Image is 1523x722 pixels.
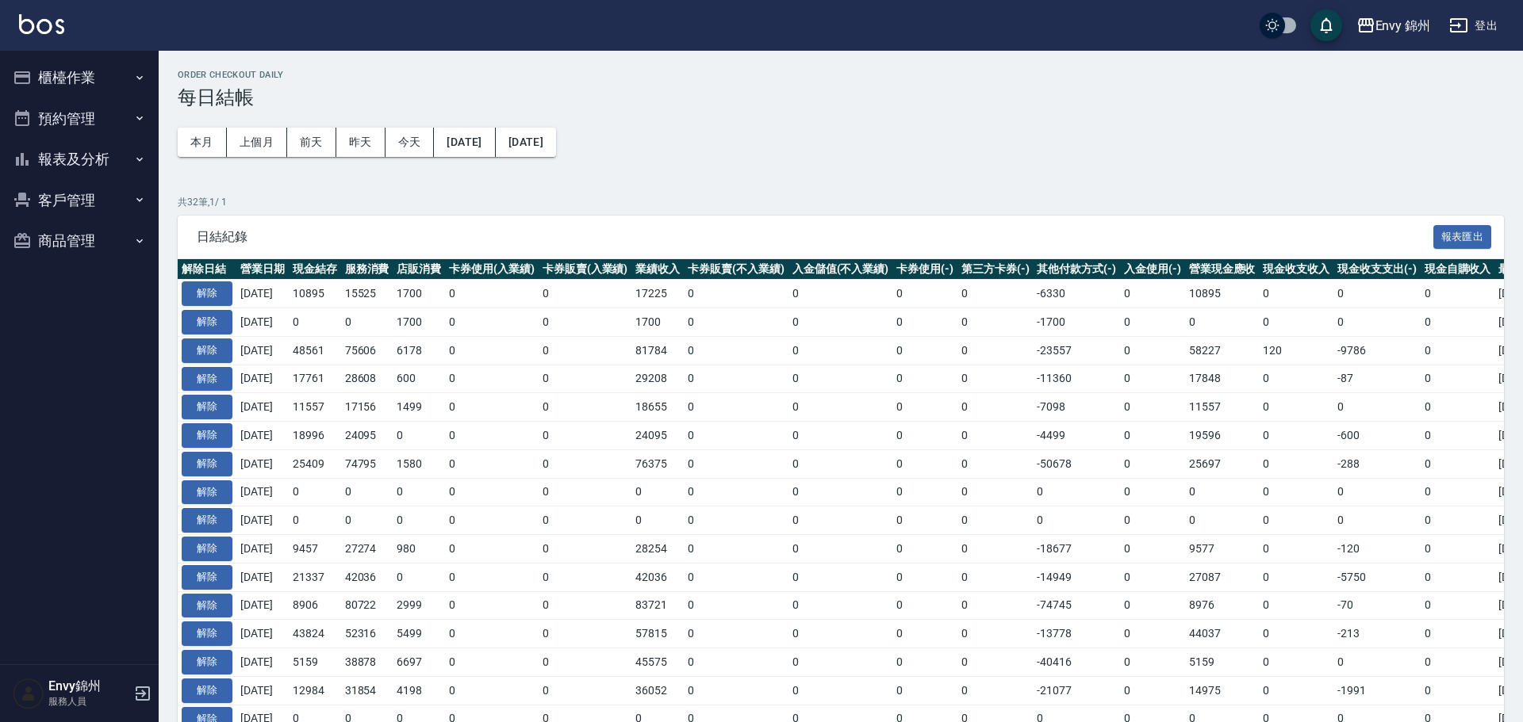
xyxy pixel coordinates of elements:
td: 25697 [1185,449,1260,478]
button: 解除 [182,480,232,505]
td: 0 [1120,449,1185,478]
td: -23557 [1033,336,1120,365]
td: 0 [892,478,957,506]
td: 0 [1421,535,1495,563]
td: 0 [892,422,957,450]
td: 0 [539,535,632,563]
td: 11557 [1185,393,1260,422]
td: 0 [684,393,788,422]
button: 解除 [182,621,232,646]
td: 0 [957,422,1034,450]
td: 0 [445,422,539,450]
td: 0 [1185,478,1260,506]
td: 0 [1259,591,1333,620]
td: 17761 [289,365,341,393]
td: 0 [1421,591,1495,620]
td: 5159 [289,648,341,677]
td: 25409 [289,449,341,478]
th: 服務消費 [341,259,393,280]
td: 0 [1185,506,1260,535]
h2: Order checkout daily [178,70,1504,80]
td: 9457 [289,535,341,563]
td: 0 [393,478,445,506]
h3: 每日結帳 [178,86,1504,109]
td: 0 [788,422,893,450]
th: 第三方卡券(-) [957,259,1034,280]
button: Envy 錦州 [1350,10,1437,42]
td: 0 [445,620,539,648]
td: 19596 [1185,422,1260,450]
td: 0 [539,591,632,620]
td: 0 [957,620,1034,648]
td: -9786 [1333,336,1421,365]
td: -288 [1333,449,1421,478]
td: 0 [1120,535,1185,563]
td: 0 [892,365,957,393]
th: 解除日結 [178,259,236,280]
button: 前天 [287,128,336,157]
td: 57815 [631,620,684,648]
td: 0 [445,280,539,308]
td: 0 [684,506,788,535]
td: 0 [393,422,445,450]
td: -11360 [1033,365,1120,393]
td: -213 [1333,620,1421,648]
td: 0 [1259,506,1333,535]
th: 卡券使用(入業績) [445,259,539,280]
td: 0 [892,591,957,620]
td: 0 [788,620,893,648]
td: 28608 [341,365,393,393]
td: 0 [684,280,788,308]
td: 38878 [341,648,393,677]
button: save [1310,10,1342,41]
button: 今天 [386,128,435,157]
td: 0 [393,563,445,591]
td: 0 [1120,393,1185,422]
td: 0 [1120,422,1185,450]
button: 解除 [182,508,232,533]
td: 0 [684,591,788,620]
td: 21337 [289,563,341,591]
td: 0 [957,535,1034,563]
td: 0 [957,365,1034,393]
button: 解除 [182,650,232,674]
td: [DATE] [236,393,289,422]
td: 0 [957,308,1034,337]
td: 58227 [1185,336,1260,365]
td: 0 [892,535,957,563]
td: 9577 [1185,535,1260,563]
td: 8976 [1185,591,1260,620]
td: 0 [1120,506,1185,535]
td: [DATE] [236,336,289,365]
td: 0 [957,591,1034,620]
td: [DATE] [236,563,289,591]
th: 現金收支收入 [1259,259,1333,280]
td: 0 [1421,648,1495,677]
button: 報表匯出 [1433,225,1492,250]
button: 解除 [182,678,232,703]
td: 0 [788,506,893,535]
td: 45575 [631,648,684,677]
td: 0 [684,478,788,506]
td: 0 [1259,422,1333,450]
td: 10895 [289,280,341,308]
td: 0 [539,393,632,422]
td: 5499 [393,620,445,648]
td: 0 [341,478,393,506]
th: 其他付款方式(-) [1033,259,1120,280]
td: 0 [539,563,632,591]
button: [DATE] [496,128,556,157]
td: 0 [1259,365,1333,393]
td: 0 [1259,620,1333,648]
td: [DATE] [236,676,289,705]
th: 入金使用(-) [1120,259,1185,280]
td: 0 [1120,563,1185,591]
td: -6330 [1033,280,1120,308]
td: -7098 [1033,393,1120,422]
td: 0 [445,648,539,677]
td: 0 [1421,280,1495,308]
td: 5159 [1185,648,1260,677]
button: 登出 [1443,11,1504,40]
td: 0 [1259,449,1333,478]
td: 0 [1120,280,1185,308]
